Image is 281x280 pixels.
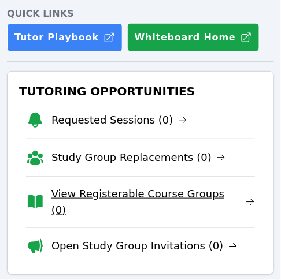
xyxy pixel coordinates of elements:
[7,23,123,52] a: Tutor Playbook
[51,150,225,166] a: Study Group Replacements (0)
[17,81,264,102] h3: Tutoring Opportunities
[51,186,255,218] a: View Registerable Course Groups (0)
[7,7,274,21] h4: Quick Links
[51,238,238,255] a: Open Study Group Invitations (0)
[51,112,187,128] a: Requested Sessions (0)
[127,23,260,52] button: Whiteboard Home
